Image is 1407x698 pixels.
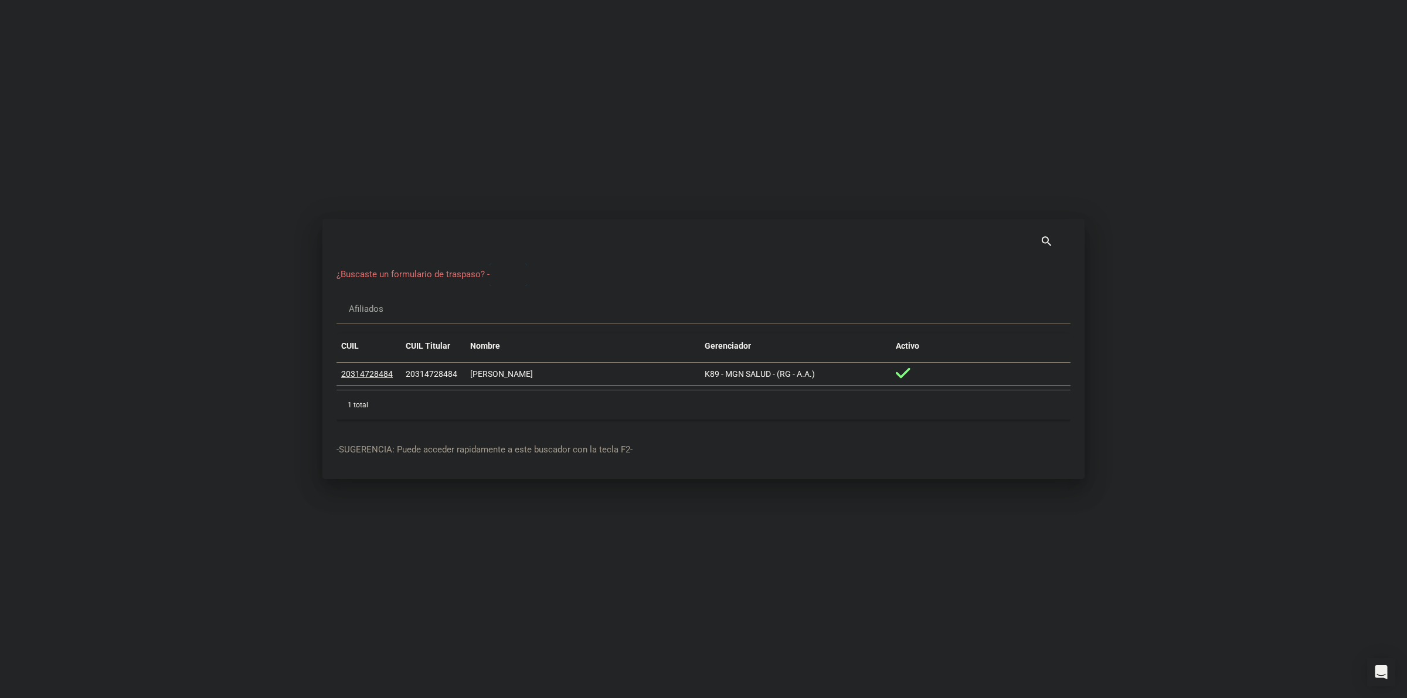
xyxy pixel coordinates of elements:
div: Afiliados [349,302,383,316]
span: 20314728484 [341,369,393,379]
span: CUIL [341,341,359,350]
mat-icon: remove_red_eye [501,267,515,281]
p: -SUGERENCIA: Puede acceder rapidamente a este buscador con la tecla F2- [337,443,1070,457]
mat-icon: search [1040,233,1053,247]
span: K89 - MGN SALUD - (RG - A.A.) [705,369,815,379]
datatable-header-cell: CUIL [337,333,401,359]
span: 20314728484 [406,369,457,379]
div: 1 total [337,390,1070,420]
datatable-header-cell: Nombre [465,333,700,359]
div: Open Intercom Messenger [1367,658,1395,686]
datatable-header-cell: Gerenciador [700,333,891,359]
span: ¿Buscaste un formulario de traspaso? - [337,269,490,280]
datatable-header-cell: CUIL Titular [401,333,465,359]
span: Nombre [470,341,500,350]
datatable-header-cell: Activo [891,333,1070,359]
span: Gerenciador [705,341,751,350]
span: CUIL Titular [406,341,450,350]
span: Activo [896,341,919,350]
div: [PERSON_NAME] [470,367,695,381]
